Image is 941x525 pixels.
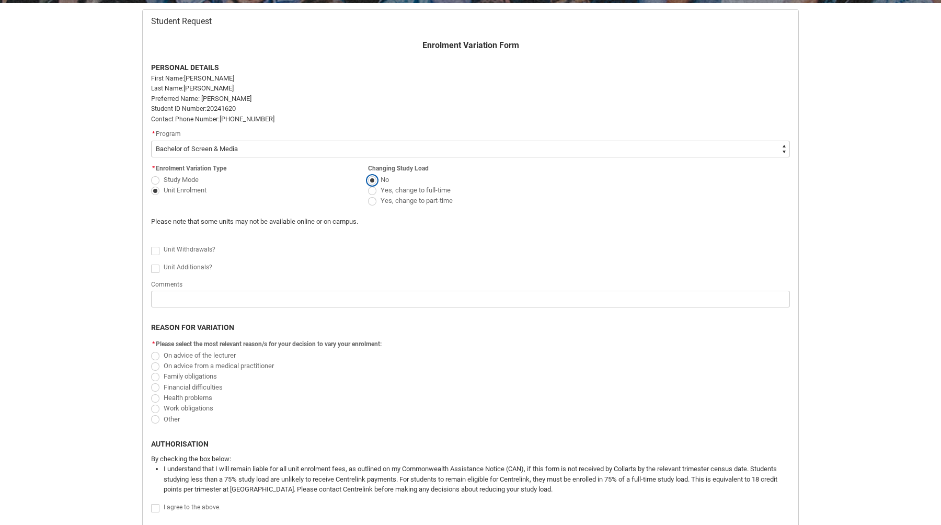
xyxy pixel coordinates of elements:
[164,404,213,412] span: Work obligations
[164,504,221,511] span: I agree to the above.
[164,264,212,271] span: Unit Additionals?
[152,340,155,348] abbr: required
[164,383,223,391] span: Financial difficulties
[164,176,199,184] span: Study Mode
[164,246,215,253] span: Unit Withdrawals?
[156,340,382,348] span: Please select the most relevant reason/s for your decision to vary your enrolment:
[151,454,790,464] p: By checking the box below:
[164,186,206,194] span: Unit Enrolment
[151,440,209,448] b: AUTHORISATION
[151,281,182,288] span: Comments
[164,464,790,495] li: I understand that I will remain liable for all unit enrolment fees, as outlined on my Commonwealt...
[151,116,220,123] span: Contact Phone Number:
[151,16,212,27] span: Student Request
[164,415,180,423] span: Other
[151,323,234,332] b: REASON FOR VARIATION
[151,95,251,102] span: Preferred Name: [PERSON_NAME]
[152,165,155,172] abbr: required
[156,130,181,138] span: Program
[164,351,236,359] span: On advice of the lecturer
[156,165,226,172] span: Enrolment Variation Type
[381,186,451,194] span: Yes, change to full-time
[151,216,627,227] p: Please note that some units may not be available online or on campus.
[151,75,184,82] span: First Name:
[151,104,790,114] p: 20241620
[368,165,429,172] span: Changing Study Load
[164,372,217,380] span: Family obligations
[151,73,790,84] p: [PERSON_NAME]
[381,197,453,204] span: Yes, change to part-time
[220,115,274,123] span: [PHONE_NUMBER]
[164,394,212,402] span: Health problems
[151,63,219,72] strong: PERSONAL DETAILS
[422,40,519,50] strong: Enrolment Variation Form
[164,362,274,370] span: On advice from a medical practitioner
[151,85,183,92] span: Last Name:
[152,130,155,138] abbr: required
[151,105,206,112] span: Student ID Number:
[381,176,389,184] span: No
[151,83,790,94] p: [PERSON_NAME]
